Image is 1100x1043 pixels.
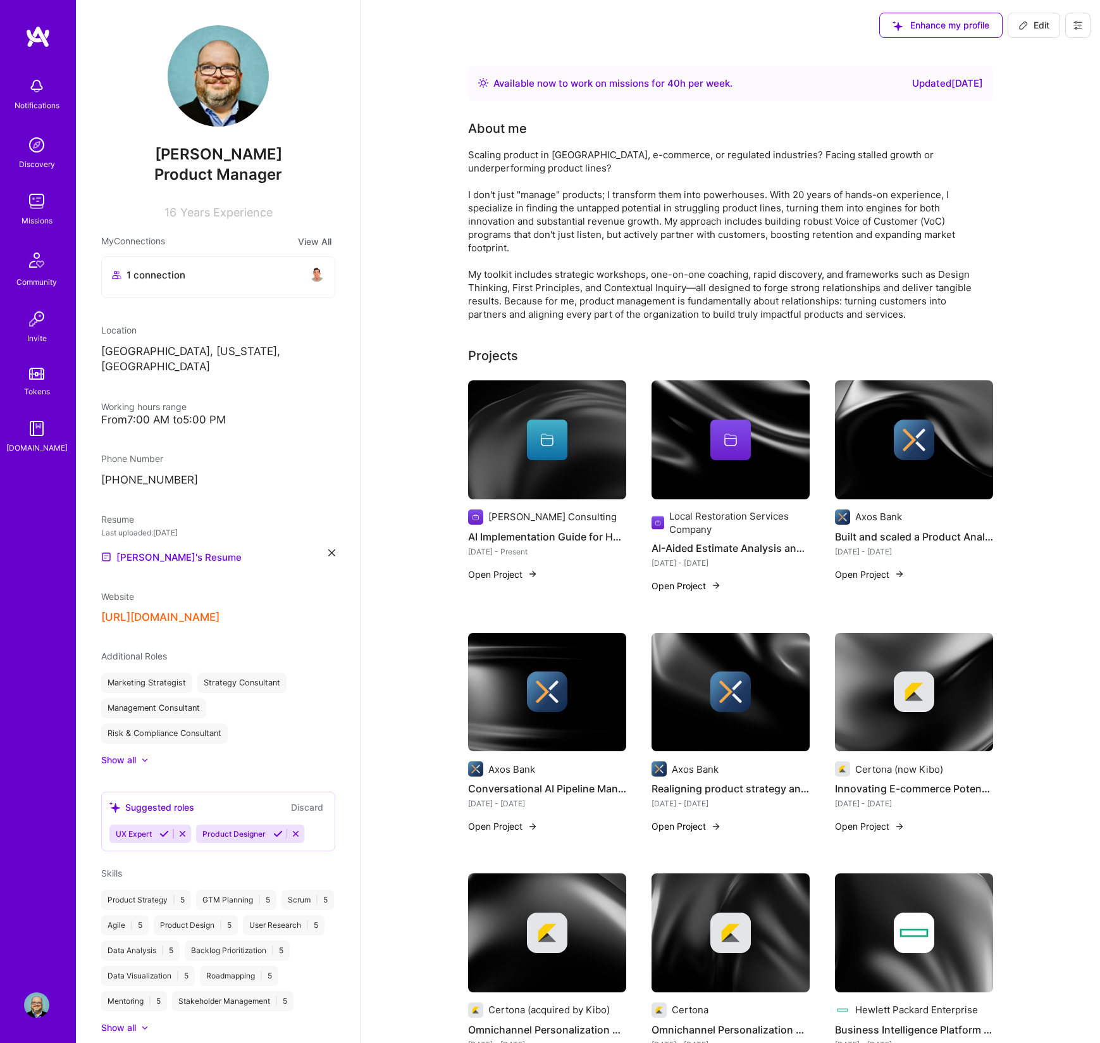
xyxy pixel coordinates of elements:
[669,509,810,536] div: Local Restoration Services Company
[309,267,324,282] img: avatar
[652,1021,810,1038] h4: Omnichannel Personalization Engine Leadership
[879,13,1003,38] button: Enhance my profile
[468,761,483,777] img: Company logo
[294,234,335,249] button: View All
[835,820,905,833] button: Open Project
[273,829,283,839] i: Accept
[912,76,983,91] div: Updated [DATE]
[260,971,263,981] span: |
[528,569,538,579] img: arrow-right
[468,780,626,797] h4: Conversational AI Pipeline Management
[710,913,751,953] img: Company logo
[109,801,194,814] div: Suggested roles
[835,1021,993,1038] h4: Business Intelligence Platform Development
[1008,13,1060,38] button: Edit
[652,1002,667,1018] img: Company logo
[16,275,57,289] div: Community
[24,189,49,214] img: teamwork
[101,256,335,298] button: 1 connectionavatar
[149,996,151,1006] span: |
[281,890,334,910] div: Scrum 5
[468,528,626,545] h4: AI Implementation Guide for Hedge Fund
[488,510,617,523] div: [PERSON_NAME] Consulting
[101,234,165,249] span: My Connections
[893,21,903,31] i: icon SuggestedTeams
[894,569,905,579] img: arrow-right
[101,473,335,488] p: [PHONE_NUMBER]
[101,413,335,427] div: From 7:00 AM to 5:00 PM
[835,780,993,797] h4: Innovating E-commerce Potential with Personalized Search
[468,633,626,752] img: cover
[101,145,335,164] span: [PERSON_NAME]
[468,873,626,992] img: cover
[101,754,136,766] div: Show all
[101,868,122,878] span: Skills
[711,821,721,832] img: arrow-right
[652,556,810,570] div: [DATE] - [DATE]
[894,821,905,832] img: arrow-right
[176,971,179,981] span: |
[101,915,149,935] div: Agile 5
[275,996,278,1006] span: |
[200,966,278,986] div: Roadmapping 5
[243,915,324,935] div: User Research 5
[154,915,238,935] div: Product Design 5
[1018,19,1049,32] span: Edit
[468,1002,483,1018] img: Company logo
[328,549,335,556] i: icon Close
[468,509,483,525] img: Company logo
[24,416,49,441] img: guide book
[197,673,287,693] div: Strategy Consultant
[652,540,810,556] h4: AI-Aided Estimate Analysis and Negotiation
[652,761,667,777] img: Company logo
[101,966,195,986] div: Data Visualization 5
[835,761,850,777] img: Company logo
[291,829,300,839] i: Reject
[855,510,902,523] div: Axos Bank
[101,673,192,693] div: Marketing Strategist
[29,368,44,380] img: tokens
[112,270,121,280] i: icon Collaborator
[468,148,974,321] div: Scaling product in [GEOGRAPHIC_DATA], e-commerce, or regulated industries? Facing stalled growth ...
[652,820,721,833] button: Open Project
[219,920,222,930] span: |
[835,509,850,525] img: Company logo
[6,441,68,454] div: [DOMAIN_NAME]
[468,820,538,833] button: Open Project
[101,552,111,562] img: Resume
[468,380,626,499] img: cover
[21,992,53,1018] a: User Avatar
[109,802,120,813] i: icon SuggestedTeams
[855,763,943,776] div: Certona (now Kibo)
[180,206,273,219] span: Years Experience
[101,591,134,602] span: Website
[894,671,934,712] img: Company logo
[493,76,732,91] div: Available now to work on missions for h per week .
[835,528,993,545] h4: Built and scaled a Product Analyst talent program at [GEOGRAPHIC_DATA]
[172,991,294,1011] div: Stakeholder Management 5
[894,913,934,953] img: Company logo
[652,873,810,992] img: cover
[178,829,187,839] i: Reject
[652,633,810,752] img: cover
[672,763,719,776] div: Axos Bank
[168,25,269,127] img: User Avatar
[173,895,175,905] span: |
[101,323,335,337] div: Location
[488,763,535,776] div: Axos Bank
[287,800,327,815] button: Discard
[316,895,318,905] span: |
[101,611,219,624] button: [URL][DOMAIN_NAME]
[468,1021,626,1038] h4: Omnichannel Personalization Engine Development
[667,77,680,89] span: 40
[161,946,164,956] span: |
[652,515,664,530] img: Company logo
[101,940,180,961] div: Data Analysis 5
[24,992,49,1018] img: User Avatar
[19,158,55,171] div: Discovery
[101,344,335,375] p: [GEOGRAPHIC_DATA], [US_STATE], [GEOGRAPHIC_DATA]
[154,165,282,184] span: Product Manager
[855,1003,978,1016] div: Hewlett Packard Enterprise
[835,1002,850,1018] img: Company logo
[101,723,228,744] div: Risk & Compliance Consultant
